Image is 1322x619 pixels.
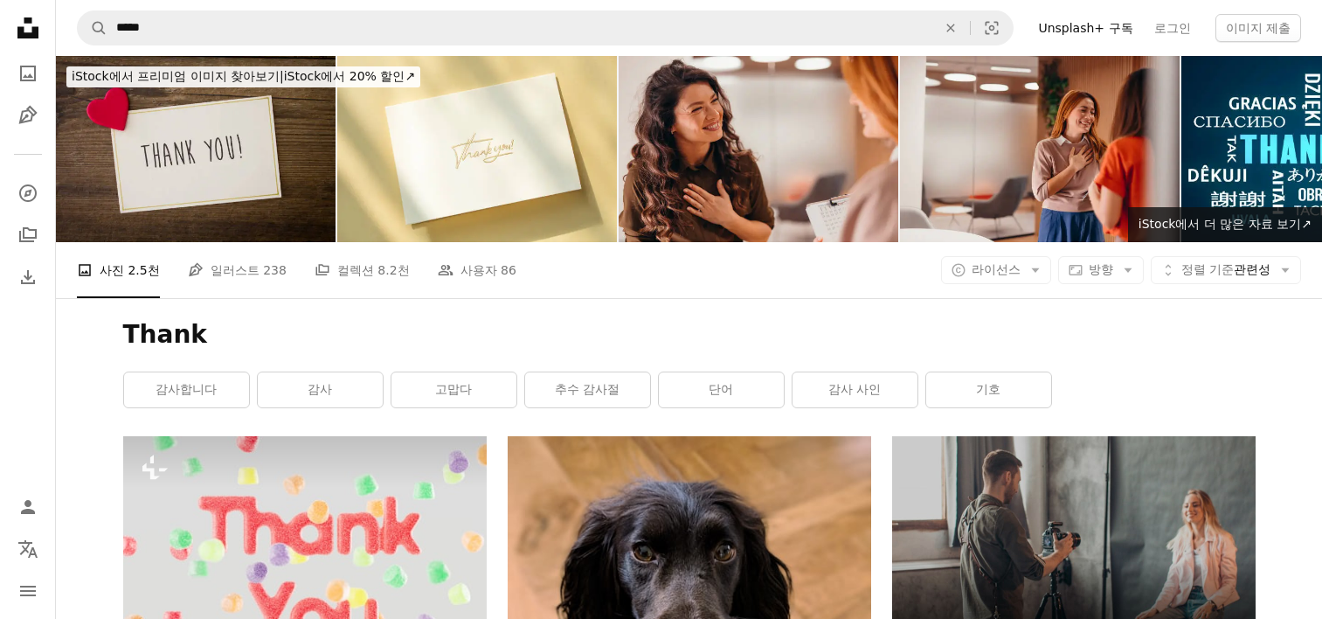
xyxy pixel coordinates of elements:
a: 로그인 / 가입 [10,490,45,525]
form: 사이트 전체에서 이미지 찾기 [77,10,1014,45]
span: 라이선스 [972,262,1021,276]
a: iStock에서 더 많은 자료 보기↗ [1128,207,1322,242]
a: iStock에서 프리미엄 이미지 찾아보기|iStock에서 20% 할인↗ [56,56,431,98]
a: 사용자 86 [438,242,516,298]
a: 추수 감사절 [525,372,650,407]
img: 감정적 인 감사 카드 모형 [337,56,617,242]
span: 관련성 [1181,261,1270,279]
a: 로그인 [1144,14,1201,42]
button: 이미지 제출 [1215,14,1301,42]
img: 의료 상담 중 의사에게 감사하는 환자에게 감사하는 환자 [619,56,898,242]
a: 홈 — Unsplash [10,10,45,49]
div: iStock에서 20% 할인 ↗ [66,66,420,87]
button: 정렬 기준관련성 [1151,256,1301,284]
span: iStock에서 프리미엄 이미지 찾아보기 | [72,69,284,83]
a: Unsplash+ 구독 [1028,14,1143,42]
a: 일러스트 238 [188,242,287,298]
a: 고맙다 [391,372,516,407]
img: 사무실에서 좋은 소식에 대해 동료에게 감사하는 고마운 사업가 [900,56,1180,242]
button: 언어 [10,532,45,567]
span: 8.2천 [377,261,409,280]
button: 메뉴 [10,574,45,609]
a: 다운로드 내역 [10,260,45,295]
button: Unsplash 검색 [78,11,107,45]
span: 정렬 기준 [1181,262,1234,276]
span: 86 [501,261,516,280]
a: 단어 [659,372,784,407]
a: 컬렉션 [10,218,45,253]
span: 238 [263,261,287,280]
button: 라이선스 [941,256,1051,284]
span: 방향 [1089,262,1113,276]
a: 기호 [926,372,1051,407]
h1: Thank [123,319,1256,351]
img: 마음을 담아 감사 메모 [56,56,336,242]
a: 컬렉션 8.2천 [315,242,410,298]
button: 삭제 [931,11,970,45]
span: iStock에서 더 많은 자료 보기 ↗ [1139,217,1312,231]
a: 일러스트 [10,98,45,133]
a: 감사 [258,372,383,407]
a: 감사 사인 [793,372,917,407]
a: 탐색 [10,176,45,211]
button: 방향 [1058,256,1144,284]
a: 사진 [10,56,45,91]
a: 감사합니다 [124,372,249,407]
button: 시각적 검색 [971,11,1013,45]
a: 색종이로 둘러싸인 감사 메시지 [123,558,487,574]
